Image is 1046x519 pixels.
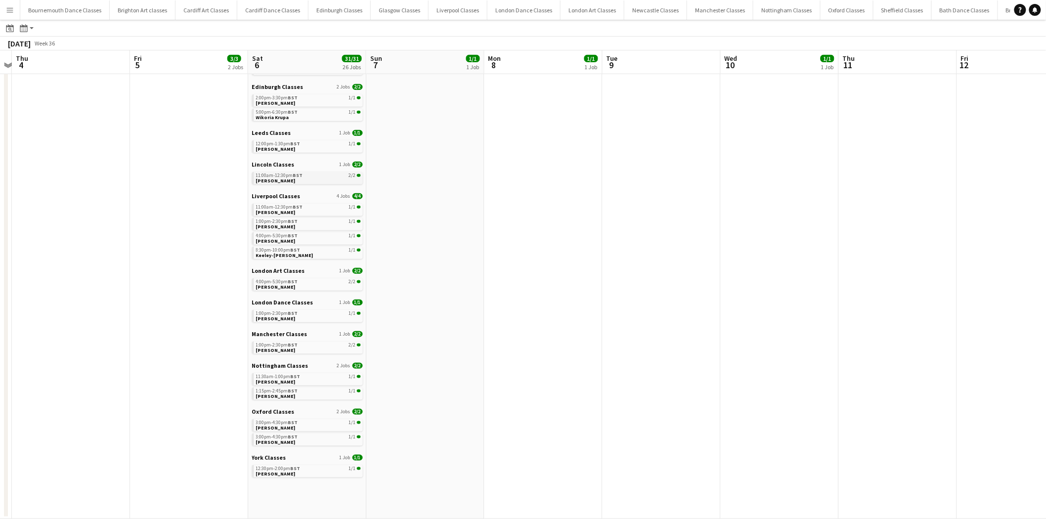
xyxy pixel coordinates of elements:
[256,252,313,259] span: Keeley-Lea Scott
[349,110,356,115] span: 1/1
[357,111,361,114] span: 1/1
[352,130,363,136] span: 1/1
[357,220,361,223] span: 1/1
[256,94,361,106] a: 2:00pm-3:30pmBST1/1[PERSON_NAME]
[256,420,298,425] span: 3:00pm-4:30pm
[349,420,356,425] span: 1/1
[352,363,363,369] span: 2/2
[256,173,303,178] span: 11:00am-12:30pm
[467,63,479,71] div: 1 Job
[256,466,301,471] span: 12:30pm-2:00pm
[357,312,361,315] span: 1/1
[357,206,361,209] span: 1/1
[725,54,738,63] span: Wed
[252,129,291,136] span: Leeds Classes
[288,232,298,239] span: BST
[256,219,298,224] span: 1:00pm-2:30pm
[337,193,350,199] span: 4 Jobs
[352,162,363,168] span: 2/2
[293,204,303,210] span: BST
[256,278,361,290] a: 4:00pm-5:30pmBST2/2[PERSON_NAME]
[288,278,298,285] span: BST
[340,130,350,136] span: 1 Job
[585,63,598,71] div: 1 Job
[291,140,301,147] span: BST
[288,388,298,394] span: BST
[932,0,998,20] button: Bath Dance Classes
[843,54,855,63] span: Thu
[357,96,361,99] span: 1/1
[349,389,356,393] span: 1/1
[252,267,363,274] a: London Art Classes1 Job2/2
[429,0,487,20] button: Liverpool Classes
[256,465,361,476] a: 12:30pm-2:00pmBST1/1[PERSON_NAME]
[288,310,298,316] span: BST
[256,393,296,399] span: Natalie Harwin
[256,177,296,184] span: Adrian Dewick
[607,54,618,63] span: Tue
[252,362,363,369] a: Nottingham Classes2 Jobs2/2
[252,267,363,299] div: London Art Classes1 Job2/24:00pm-5:30pmBST2/2[PERSON_NAME]
[252,299,313,306] span: London Dance Classes
[357,375,361,378] span: 1/1
[288,342,298,348] span: BST
[132,59,142,71] span: 5
[256,238,296,244] span: Robyn Bourn
[252,161,363,192] div: Lincoln Classes1 Job2/211:00am-12:30pmBST2/2[PERSON_NAME]
[340,455,350,461] span: 1 Job
[357,344,361,346] span: 2/2
[349,343,356,347] span: 2/2
[291,465,301,472] span: BST
[357,435,361,438] span: 1/1
[624,0,687,20] button: Newcastle Classes
[357,249,361,252] span: 1/1
[256,342,361,353] a: 1:00pm-2:30pmBST2/2[PERSON_NAME]
[342,55,362,62] span: 31/31
[873,0,932,20] button: Sheffield Classes
[256,471,296,477] span: Lauren Ainsworth
[227,55,241,62] span: 3/3
[256,433,361,445] a: 3:00pm-4:30pmBST1/1[PERSON_NAME]
[251,59,263,71] span: 6
[252,454,363,479] div: York Classes1 Job1/112:30pm-2:00pmBST1/1[PERSON_NAME]
[252,408,363,415] a: Oxford Classes2 Jobs2/2
[256,284,296,290] span: Harrison Haggith
[288,433,298,440] span: BST
[252,129,363,136] a: Leeds Classes1 Job1/1
[252,192,301,200] span: Liverpool Classes
[256,373,361,385] a: 11:30am-1:00pmBST1/1[PERSON_NAME]
[256,279,298,284] span: 4:00pm-5:30pm
[256,419,361,431] a: 3:00pm-4:30pmBST1/1[PERSON_NAME]
[288,94,298,101] span: BST
[175,0,237,20] button: Cardiff Art Classes
[252,362,363,408] div: Nottingham Classes2 Jobs2/211:30am-1:00pmBST1/1[PERSON_NAME]1:15pm-2:45pmBST1/1[PERSON_NAME]
[252,408,295,415] span: Oxford Classes
[256,315,296,322] span: Sophie Melton
[340,268,350,274] span: 1 Job
[308,0,371,20] button: Edinburgh Classes
[337,409,350,415] span: 2 Jobs
[605,59,618,71] span: 9
[349,466,356,471] span: 1/1
[487,59,501,71] span: 8
[352,300,363,305] span: 1/1
[561,0,624,20] button: London Art Classes
[349,173,356,178] span: 2/2
[256,379,296,385] span: Rachel Griffin
[349,434,356,439] span: 1/1
[256,311,298,316] span: 1:00pm-2:30pm
[584,55,598,62] span: 1/1
[357,280,361,283] span: 2/2
[256,100,296,106] span: Michelle Reeves
[337,363,350,369] span: 2 Jobs
[753,0,821,20] button: Nottingham Classes
[252,408,363,454] div: Oxford Classes2 Jobs2/23:00pm-4:30pmBST1/1[PERSON_NAME]3:00pm-4:30pmBST1/1[PERSON_NAME]
[252,161,295,168] span: Lincoln Classes
[256,95,298,100] span: 2:00pm-3:30pm
[252,83,363,90] a: Edinburgh Classes2 Jobs2/2
[337,84,350,90] span: 2 Jobs
[252,299,363,306] a: London Dance Classes1 Job1/1
[256,343,298,347] span: 1:00pm-2:30pm
[252,192,363,200] a: Liverpool Classes4 Jobs4/4
[369,59,382,71] span: 7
